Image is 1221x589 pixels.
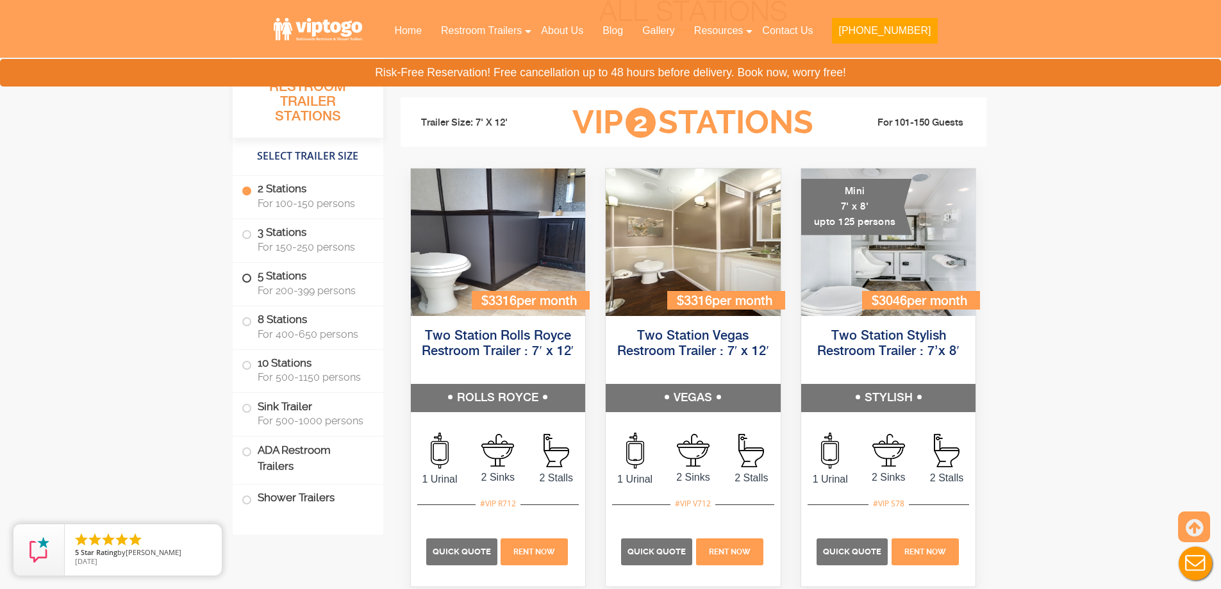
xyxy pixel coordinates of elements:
[431,17,531,45] a: Restroom Trailers
[242,306,374,346] label: 8 Stations
[606,472,664,487] span: 1 Urinal
[822,17,947,51] a: [PHONE_NUMBER]
[627,547,686,556] span: Quick Quote
[712,295,772,308] span: per month
[694,545,765,556] a: Rent Now
[258,197,368,210] span: For 100-150 persons
[411,169,586,316] img: Side view of two station restroom trailer with separate doors for males and females
[860,470,918,485] span: 2 Sinks
[667,291,785,310] div: $3316
[801,472,860,487] span: 1 Urinal
[821,433,839,469] img: an icon of urinal
[385,17,431,45] a: Home
[74,532,89,547] li: 
[258,241,368,253] span: For 150-250 persons
[527,470,585,486] span: 2 Stalls
[626,108,656,138] span: 2
[934,434,959,467] img: an icon of Stall
[426,545,499,556] a: Quick Quote
[233,61,383,138] h3: All Portable Restroom Trailer Stations
[544,434,569,467] img: an icon of Stall
[872,434,905,467] img: an icon of sink
[114,532,129,547] li: 
[606,169,781,316] img: Side view of two station restroom trailer with separate doors for males and females
[433,547,491,556] span: Quick Quote
[128,532,143,547] li: 
[258,371,368,383] span: For 500-1150 persons
[752,17,822,45] a: Contact Us
[670,495,715,512] div: #VIP V712
[868,495,909,512] div: #VIP S78
[722,470,781,486] span: 2 Stalls
[862,291,980,310] div: $3046
[801,384,976,412] h5: STYLISH
[617,329,769,358] a: Two Station Vegas Restroom Trailer : 7′ x 12′
[26,537,52,563] img: Review Rating
[801,179,912,235] div: Mini 7' x 8' upto 125 persons
[1170,538,1221,589] button: Live Chat
[517,295,577,308] span: per month
[834,115,977,131] li: For 101-150 Guests
[242,176,374,215] label: 2 Stations
[621,545,694,556] a: Quick Quote
[411,472,469,487] span: 1 Urinal
[664,470,722,485] span: 2 Sinks
[626,433,644,469] img: an icon of urinal
[801,169,976,316] img: A mini restroom trailer with two separate stations and separate doors for males and females
[87,532,103,547] li: 
[593,17,633,45] a: Blog
[75,556,97,566] span: [DATE]
[476,495,520,512] div: #VIP R712
[531,17,593,45] a: About Us
[469,470,527,485] span: 2 Sinks
[242,393,374,433] label: Sink Trailer
[101,532,116,547] li: 
[75,547,79,557] span: 5
[242,263,374,303] label: 5 Stations
[258,415,368,427] span: For 500-1000 persons
[410,104,553,142] li: Trailer Size: 7' X 12'
[633,17,685,45] a: Gallery
[709,547,751,556] span: Rent Now
[685,17,752,45] a: Resources
[499,545,570,556] a: Rent Now
[907,295,967,308] span: per month
[233,144,383,169] h4: Select Trailer Size
[552,105,833,140] h3: VIP Stations
[472,291,590,310] div: $3316
[817,329,959,358] a: Two Station Stylish Restroom Trailer : 7’x 8′
[81,547,117,557] span: Star Rating
[832,18,937,44] button: [PHONE_NUMBER]
[738,434,764,467] img: an icon of Stall
[677,434,710,467] img: an icon of sink
[126,547,181,557] span: [PERSON_NAME]
[242,436,374,480] label: ADA Restroom Trailers
[242,219,374,259] label: 3 Stations
[823,547,881,556] span: Quick Quote
[242,485,374,512] label: Shower Trailers
[904,547,946,556] span: Rent Now
[890,545,960,556] a: Rent Now
[411,384,586,412] h5: ROLLS ROYCE
[258,328,368,340] span: For 400-650 persons
[431,433,449,469] img: an icon of urinal
[258,285,368,297] span: For 200-399 persons
[242,350,374,390] label: 10 Stations
[481,434,514,467] img: an icon of sink
[918,470,976,486] span: 2 Stalls
[422,329,574,358] a: Two Station Rolls Royce Restroom Trailer : 7′ x 12′
[75,549,212,558] span: by
[606,384,781,412] h5: VEGAS
[817,545,890,556] a: Quick Quote
[513,547,555,556] span: Rent Now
